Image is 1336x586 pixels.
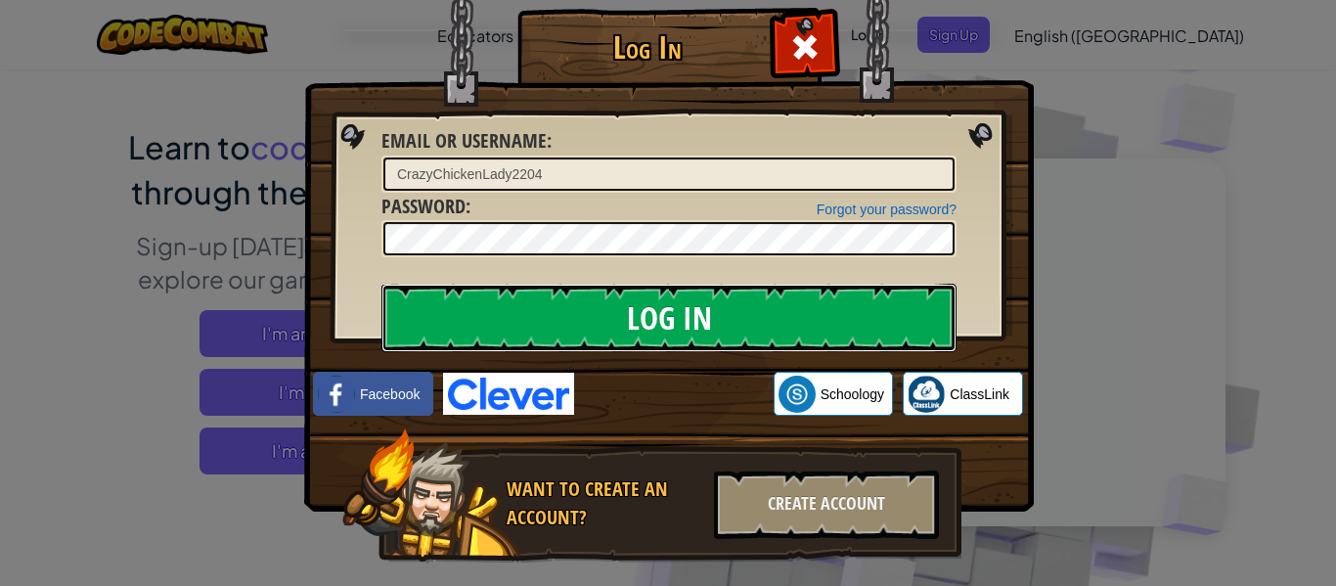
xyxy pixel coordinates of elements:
span: Password [381,193,466,219]
div: Want to create an account? [507,475,702,531]
label: : [381,193,470,221]
img: classlink-logo-small.png [908,376,945,413]
label: : [381,127,552,156]
img: schoology.png [779,376,816,413]
span: Facebook [360,384,420,404]
div: Create Account [714,471,939,539]
h1: Log In [522,30,772,65]
a: Forgot your password? [817,202,957,217]
img: clever-logo-blue.png [443,373,574,415]
img: facebook_small.png [318,376,355,413]
span: Schoology [821,384,884,404]
span: Email or Username [381,127,547,154]
iframe: Sign in with Google Button [574,373,774,416]
span: ClassLink [950,384,1009,404]
input: Log In [381,284,957,352]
